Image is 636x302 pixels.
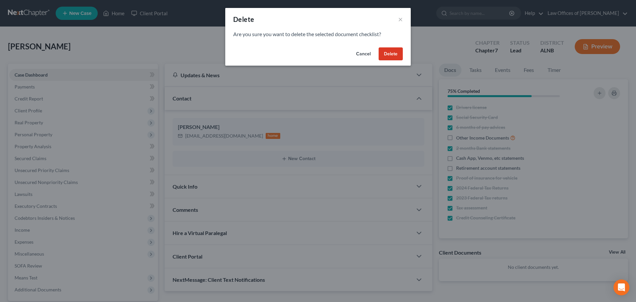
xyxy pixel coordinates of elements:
[379,47,403,61] button: Delete
[233,15,254,24] div: Delete
[613,279,629,295] div: Open Intercom Messenger
[398,15,403,23] button: ×
[233,30,403,38] p: Are you sure you want to delete the selected document checklist?
[351,47,376,61] button: Cancel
